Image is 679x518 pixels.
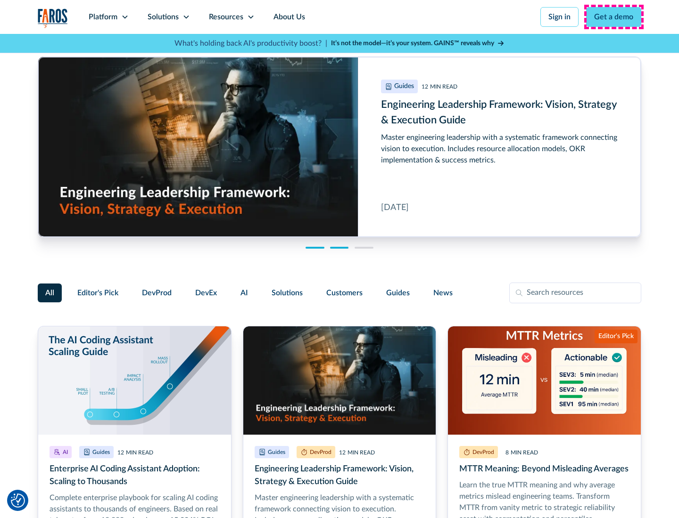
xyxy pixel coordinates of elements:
[386,287,410,299] span: Guides
[331,40,494,47] strong: It’s not the model—it’s your system. GAINS™ reveals why
[433,287,453,299] span: News
[448,326,641,435] img: Illustration of misleading vs. actionable MTTR metrics
[38,57,358,236] img: Realistic image of an engineering leader at work
[174,38,327,49] p: What's holding back AI's productivity boost? |
[240,287,248,299] span: AI
[209,11,243,23] div: Resources
[45,287,54,299] span: All
[148,11,179,23] div: Solutions
[38,57,641,237] a: Engineering Leadership Framework: Vision, Strategy & Execution Guide
[195,287,217,299] span: DevEx
[89,11,117,23] div: Platform
[11,494,25,508] img: Revisit consent button
[77,287,118,299] span: Editor's Pick
[331,39,505,49] a: It’s not the model—it’s your system. GAINS™ reveals why
[38,8,68,28] img: Logo of the analytics and reporting company Faros.
[272,287,303,299] span: Solutions
[326,287,363,299] span: Customers
[243,326,436,435] img: Realistic image of an engineering leader at work
[509,283,641,303] input: Search resources
[38,326,231,435] img: Illustration of hockey stick-like scaling from pilot to mass rollout
[38,283,641,303] form: Filter Form
[11,494,25,508] button: Cookie Settings
[142,287,172,299] span: DevProd
[540,7,579,27] a: Sign in
[38,57,641,237] div: cms-link
[38,8,68,28] a: home
[586,7,641,27] a: Get a demo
